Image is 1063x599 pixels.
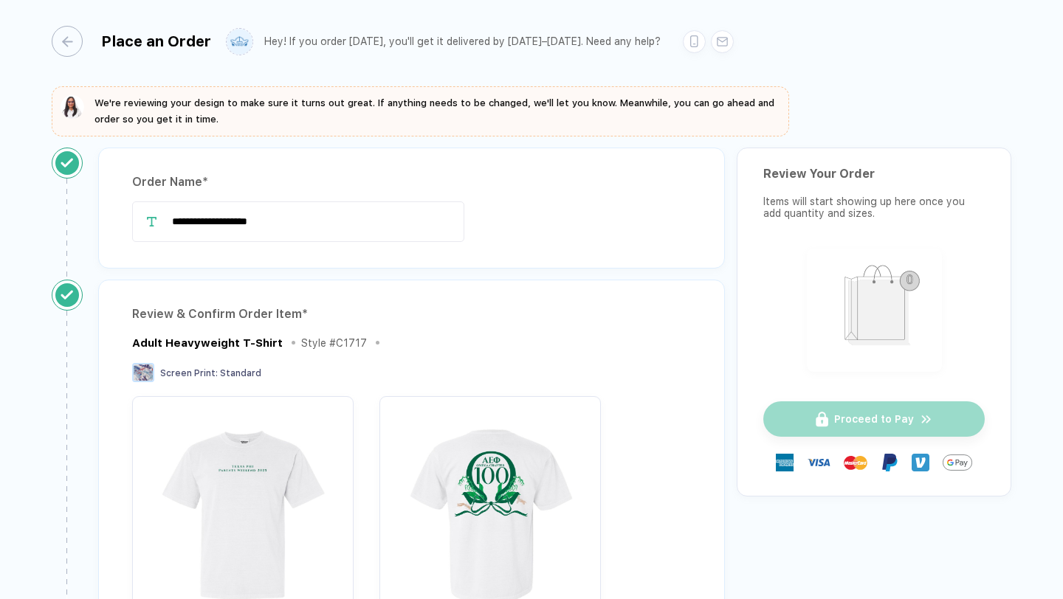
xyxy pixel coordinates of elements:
button: We're reviewing your design to make sure it turns out great. If anything needs to be changed, we'... [61,95,780,128]
img: Paypal [881,454,898,471]
img: Screen Print [132,363,154,382]
div: Order Name [132,170,691,194]
div: Hey! If you order [DATE], you'll get it delivered by [DATE]–[DATE]. Need any help? [264,35,661,48]
div: Place an Order [101,32,211,50]
img: visa [807,451,830,474]
div: Style # C1717 [301,337,367,349]
img: user profile [227,29,252,55]
img: shopping_bag.png [813,255,935,362]
div: Items will start showing up here once you add quantity and sizes. [763,195,985,219]
img: Venmo [912,454,929,471]
span: Screen Print : [160,368,218,378]
div: Review Your Order [763,167,985,181]
img: express [776,454,794,471]
div: Adult Heavyweight T-Shirt [132,336,283,350]
img: sophie [61,95,84,119]
div: Review & Confirm Order Item [132,302,691,326]
img: master-card [844,451,867,474]
span: We're reviewing your design to make sure it turns out great. If anything needs to be changed, we'... [94,97,774,125]
span: Standard [220,368,261,378]
img: GPay [943,448,972,477]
